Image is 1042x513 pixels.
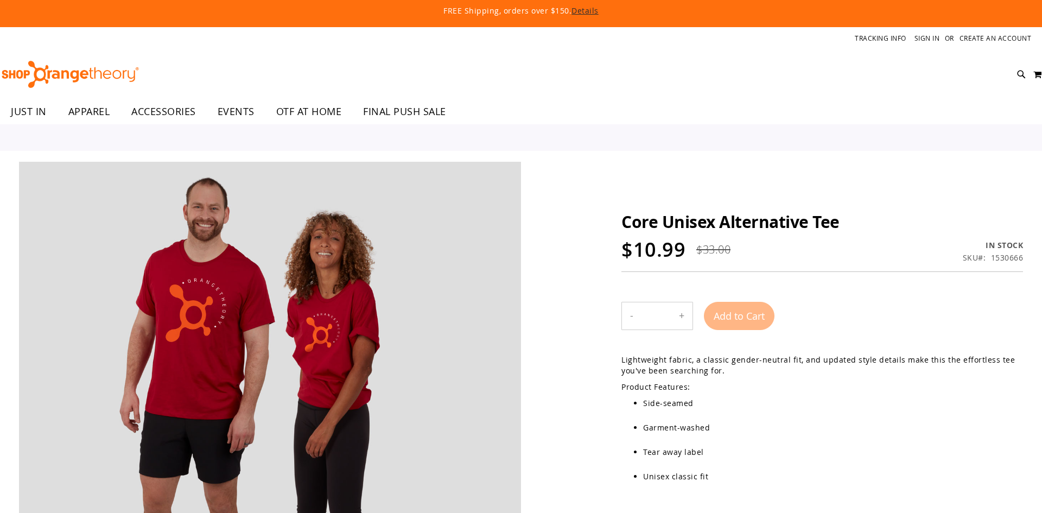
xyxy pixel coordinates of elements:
[855,34,906,43] a: Tracking Info
[643,471,1023,482] li: Unisex classic fit
[276,99,342,124] span: OTF AT HOME
[696,242,730,257] span: $33.00
[643,398,1023,409] li: Side-seamed
[621,354,1023,376] p: Lightweight fabric, a classic gender-neutral fit, and updated style details make this the effortl...
[643,447,1023,458] li: Tear away label
[621,211,840,233] span: Core Unisex Alternative Tee
[641,303,671,329] input: Product quantity
[58,99,121,124] a: APPAREL
[571,5,599,16] a: Details
[621,382,1023,392] p: Product Features:
[195,5,847,16] p: FREE Shipping, orders over $150.
[963,252,986,263] strong: SKU
[11,99,47,124] span: JUST IN
[120,99,207,124] a: ACCESSORIES
[68,99,110,124] span: APPAREL
[363,99,446,124] span: FINAL PUSH SALE
[352,99,457,124] a: FINAL PUSH SALE
[643,422,1023,433] li: Garment-washed
[131,99,196,124] span: ACCESSORIES
[991,252,1024,263] div: 1530666
[963,240,1024,251] div: In stock
[622,302,641,330] button: Decrease product quantity
[963,240,1024,251] div: Availability
[960,34,1032,43] a: Create an Account
[671,302,692,330] button: Increase product quantity
[218,99,255,124] span: EVENTS
[207,99,265,124] a: EVENTS
[265,99,353,124] a: OTF AT HOME
[621,236,685,263] span: $10.99
[914,34,940,43] a: Sign In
